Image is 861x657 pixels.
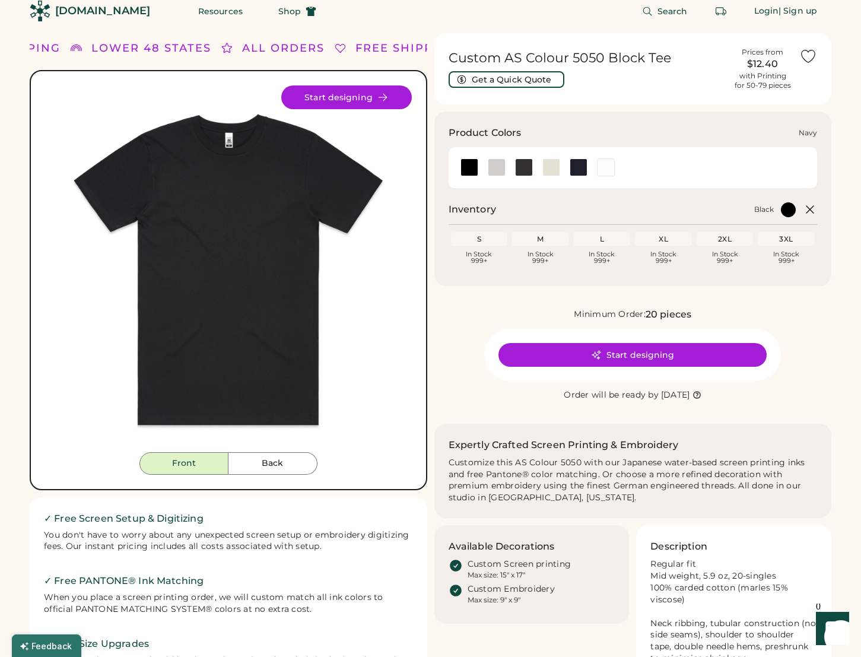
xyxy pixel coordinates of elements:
[576,234,628,244] div: L
[754,5,779,17] div: Login
[760,234,812,244] div: 3XL
[699,234,751,244] div: 2XL
[45,85,412,452] div: 5050 Style Image
[735,71,791,90] div: with Printing for 50-79 pieces
[278,7,301,15] span: Shop
[453,234,506,244] div: S
[30,1,50,21] img: Rendered Logo - Screens
[468,583,555,595] div: Custom Embroidery
[44,574,413,588] h2: ✓ Free PANTONE® Ink Matching
[574,309,646,320] div: Minimum Order:
[805,604,856,655] iframe: Front Chat
[228,452,317,475] button: Back
[637,251,690,264] div: In Stock 999+
[742,47,783,57] div: Prices from
[449,126,522,140] h3: Product Colors
[44,637,413,651] h2: ✓ Free Size Upgrades
[514,234,567,244] div: M
[646,307,691,322] div: 20 pieces
[139,452,228,475] button: Front
[468,570,525,580] div: Max size: 15" x 17"
[44,529,413,553] div: You don't have to worry about any unexpected screen setup or embroidery digitizing fees. Our inst...
[449,202,496,217] h2: Inventory
[449,457,818,504] div: Customize this AS Colour 5050 with our Japanese water-based screen printing inks and free Pantone...
[657,7,688,15] span: Search
[650,539,707,554] h3: Description
[468,558,571,570] div: Custom Screen printing
[44,512,413,526] h2: ✓ Free Screen Setup & Digitizing
[760,251,812,264] div: In Stock 999+
[355,40,457,56] div: FREE SHIPPING
[779,5,817,17] div: | Sign up
[453,251,506,264] div: In Stock 999+
[449,71,564,88] button: Get a Quick Quote
[699,251,751,264] div: In Stock 999+
[733,57,792,71] div: $12.40
[45,85,412,452] img: 5050 - Black Front Image
[498,343,767,367] button: Start designing
[55,4,150,18] div: [DOMAIN_NAME]
[44,592,413,615] div: When you place a screen printing order, we will custom match all ink colors to official PANTONE M...
[449,438,679,452] h2: Expertly Crafted Screen Printing & Embroidery
[661,389,690,401] div: [DATE]
[754,205,774,214] div: Black
[281,85,412,109] button: Start designing
[449,539,555,554] h3: Available Decorations
[637,234,690,244] div: XL
[564,389,659,401] div: Order will be ready by
[799,128,817,138] div: Navy
[449,50,726,66] h1: Custom AS Colour 5050 Block Tee
[242,40,325,56] div: ALL ORDERS
[514,251,567,264] div: In Stock 999+
[468,595,520,605] div: Max size: 9" x 9"
[576,251,628,264] div: In Stock 999+
[91,40,211,56] div: LOWER 48 STATES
